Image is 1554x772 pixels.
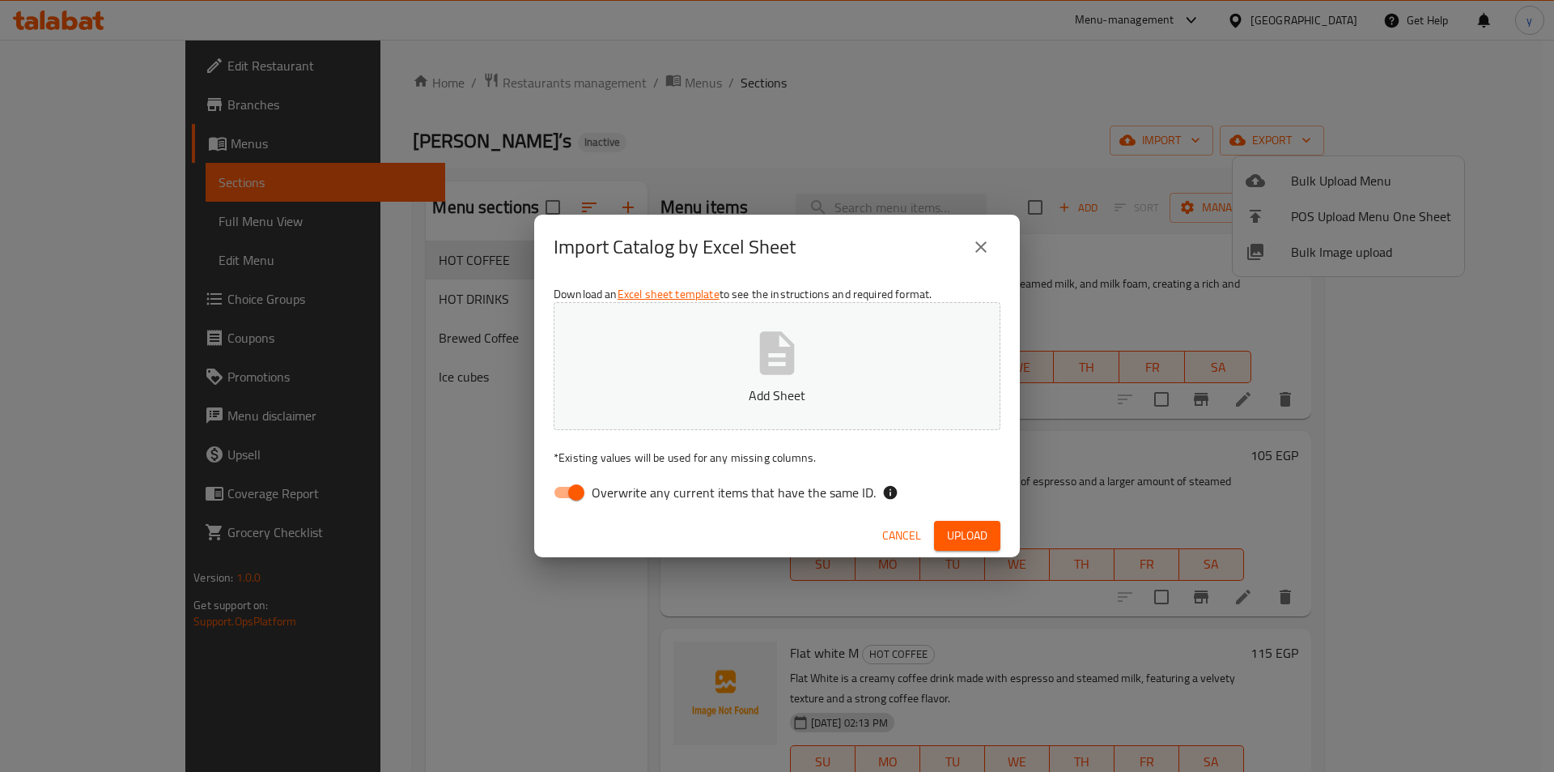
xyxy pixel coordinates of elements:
p: Add Sheet [579,386,975,405]
button: Upload [934,521,1000,551]
span: Cancel [882,526,921,546]
div: Download an to see the instructions and required format. [534,279,1020,514]
h2: Import Catalog by Excel Sheet [554,234,796,260]
p: Existing values will be used for any missing columns. [554,450,1000,466]
span: Upload [947,526,987,546]
svg: If the overwrite option isn't selected, then the items that match an existing ID will be ignored ... [882,484,898,501]
span: Overwrite any current items that have the same ID. [592,483,876,502]
button: Add Sheet [554,302,1000,430]
button: Cancel [876,521,928,551]
a: Excel sheet template [618,284,720,305]
button: close [962,228,1000,267]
